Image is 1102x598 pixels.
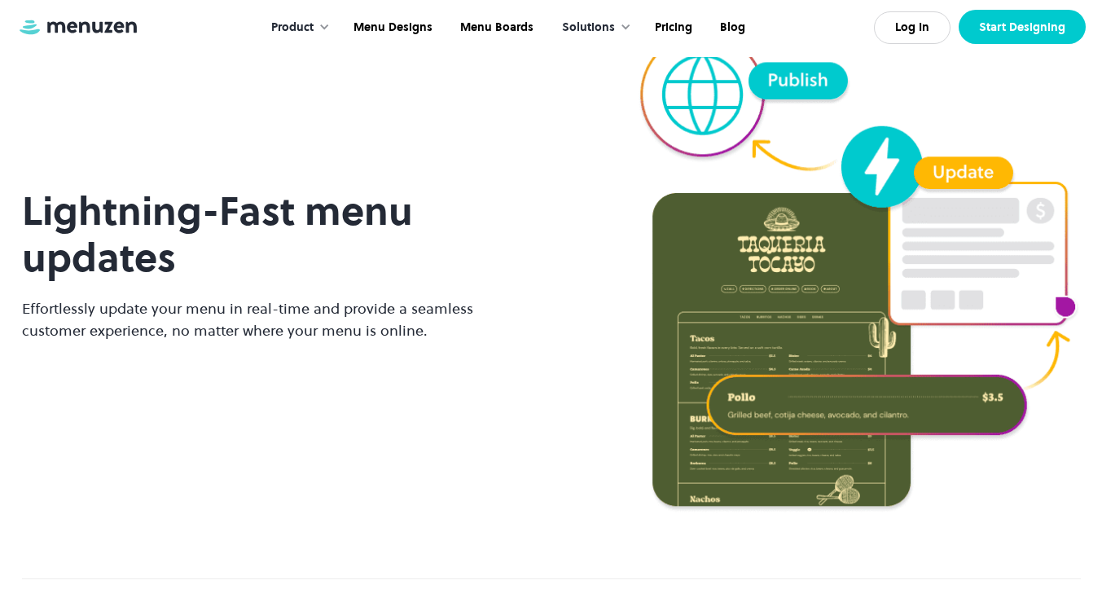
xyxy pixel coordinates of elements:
a: Blog [705,2,757,53]
a: Pricing [639,2,705,53]
a: Menu Designs [338,2,445,53]
div: Solutions [546,2,639,53]
a: Start Designing [959,10,1086,44]
div: Product [271,19,314,37]
p: Effortlessly update your menu in real-time and provide a seamless customer experience, no matter ... [22,297,519,341]
a: Log In [874,11,951,44]
a: Menu Boards [445,2,546,53]
div: Solutions [562,19,615,37]
h3: Lightning-Fast menu updates [22,188,519,281]
div: Product [255,2,338,53]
